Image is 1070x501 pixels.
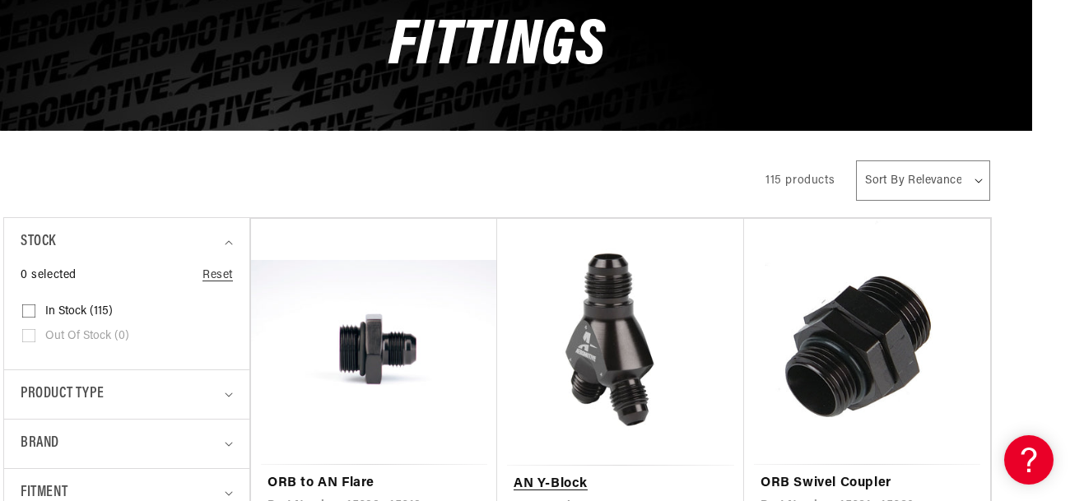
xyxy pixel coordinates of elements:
[21,420,233,468] summary: Brand (0 selected)
[21,383,104,406] span: Product type
[21,230,56,254] span: Stock
[267,473,481,494] a: ORB to AN Flare
[514,474,728,495] a: AN Y-Block
[21,370,233,419] summary: Product type (0 selected)
[21,218,233,267] summary: Stock (0 selected)
[388,15,606,80] span: Fittings
[45,304,113,319] span: In stock (115)
[765,174,835,187] span: 115 products
[202,267,233,285] a: Reset
[21,432,59,456] span: Brand
[45,329,129,344] span: Out of stock (0)
[761,473,974,494] a: ORB Swivel Coupler
[21,267,77,285] span: 0 selected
